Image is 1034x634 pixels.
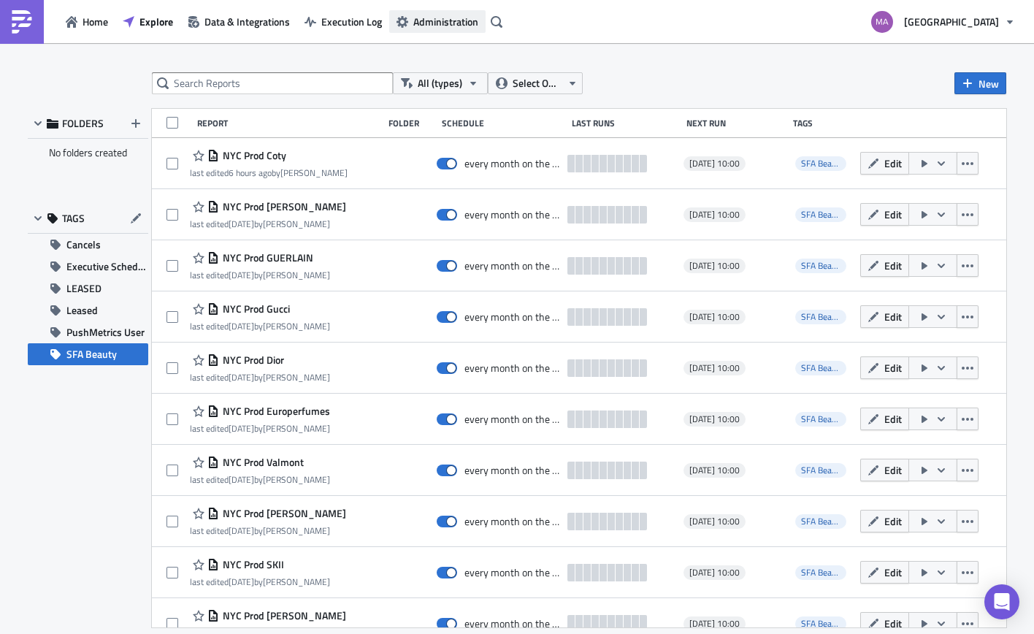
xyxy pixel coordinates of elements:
time: 2025-09-29T19:45:00Z [229,421,254,435]
span: FOLDERS [62,117,104,130]
span: SFA Beauty [795,565,846,580]
span: SFA Beauty [801,207,843,221]
div: Last Runs [572,118,679,129]
button: LEASED [28,278,148,299]
div: every month on the 6th [464,617,561,630]
button: Edit [860,254,909,277]
span: SFA Beauty [801,616,843,630]
span: SFA Beauty [795,361,846,375]
span: Data & Integrations [204,14,290,29]
time: 2025-09-29T19:41:41Z [229,524,254,538]
span: SFA Beauty [801,310,843,324]
span: Edit [884,411,902,427]
div: every month on the 6th [464,310,561,324]
span: Edit [884,360,902,375]
span: [DATE] 10:00 [689,618,740,630]
span: SFA Beauty [801,565,843,579]
span: [DATE] 10:00 [689,311,740,323]
span: [DATE] 10:00 [689,516,740,527]
span: SFA Beauty [795,514,846,529]
button: Edit [860,356,909,379]
span: Administration [413,14,478,29]
button: Data & Integrations [180,10,297,33]
span: SFA Beauty [801,412,843,426]
span: SFA Beauty [801,463,843,477]
div: Folder [388,118,434,129]
span: SFA Beauty [795,412,846,427]
button: Administration [389,10,486,33]
button: Explore [115,10,180,33]
time: 2025-09-29T19:49:31Z [229,217,254,231]
span: NYC Prod Europerfumes [219,405,330,418]
div: every month on the 6th [464,362,561,375]
button: Edit [860,203,909,226]
span: Edit [884,462,902,478]
span: NYC Prod Dior [219,354,284,367]
span: SFA Beauty [801,361,843,375]
span: Select Owner [513,75,562,91]
div: last edited by [PERSON_NAME] [190,270,330,280]
button: SFA Beauty [28,343,148,365]
a: Execution Log [297,10,389,33]
time: 2025-09-29T19:47:18Z [229,319,254,333]
button: Executive Schedule [28,256,148,278]
span: NYC Prod SKII [219,558,284,571]
div: every month on the 6th [464,208,561,221]
button: Cancels [28,234,148,256]
button: All (types) [393,72,488,94]
span: [GEOGRAPHIC_DATA] [904,14,999,29]
span: NYC Prod Surratt [219,609,346,622]
div: every month on the 6th [464,259,561,272]
button: Edit [860,152,909,175]
span: SFA Beauty [795,310,846,324]
button: Edit [860,305,909,328]
span: SFA Beauty [795,156,846,171]
div: every month on the 6th [464,515,561,528]
div: last edited by [PERSON_NAME] [190,525,346,536]
div: every month on the 6th [464,464,561,477]
span: SFA Beauty [801,259,843,272]
span: SFA Beauty [801,156,843,170]
span: NYC Prod GUERLAIN [219,251,313,264]
button: Leased [28,299,148,321]
button: PushMetrics User [28,321,148,343]
span: [DATE] 10:00 [689,567,740,578]
span: Executive Schedule [66,256,148,278]
span: New [979,76,999,91]
div: No folders created [28,139,148,167]
button: Edit [860,459,909,481]
span: SFA Beauty [66,343,117,365]
span: SFA Beauty [801,514,843,528]
span: NYC Prod Trish McEvoy [219,507,346,520]
img: Avatar [870,9,895,34]
span: [DATE] 10:00 [689,209,740,221]
img: PushMetrics [10,10,34,34]
div: last edited by [PERSON_NAME] [190,423,330,434]
div: every month on the 6th [464,413,561,426]
span: [DATE] 10:00 [689,260,740,272]
time: 2025-09-29T19:40:37Z [229,575,254,589]
div: last edited by [PERSON_NAME] [190,218,346,229]
button: Home [58,10,115,33]
time: 2025-09-29T19:46:22Z [229,370,254,384]
span: Explore [139,14,173,29]
div: Open Intercom Messenger [984,584,1019,619]
span: [DATE] 10:00 [689,362,740,374]
span: Edit [884,565,902,580]
span: [DATE] 10:00 [689,158,740,169]
span: SFA Beauty [795,616,846,631]
span: NYC Prod Gucci [219,302,290,316]
span: SFA Beauty [795,463,846,478]
span: LEASED [66,278,102,299]
button: New [954,72,1006,94]
span: Edit [884,616,902,631]
div: Next Run [686,118,786,129]
div: last edited by [PERSON_NAME] [190,167,348,178]
button: Edit [860,408,909,430]
div: last edited by [PERSON_NAME] [190,576,330,587]
div: last edited by [PERSON_NAME] [190,474,330,485]
span: Execution Log [321,14,382,29]
div: Tags [793,118,854,129]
